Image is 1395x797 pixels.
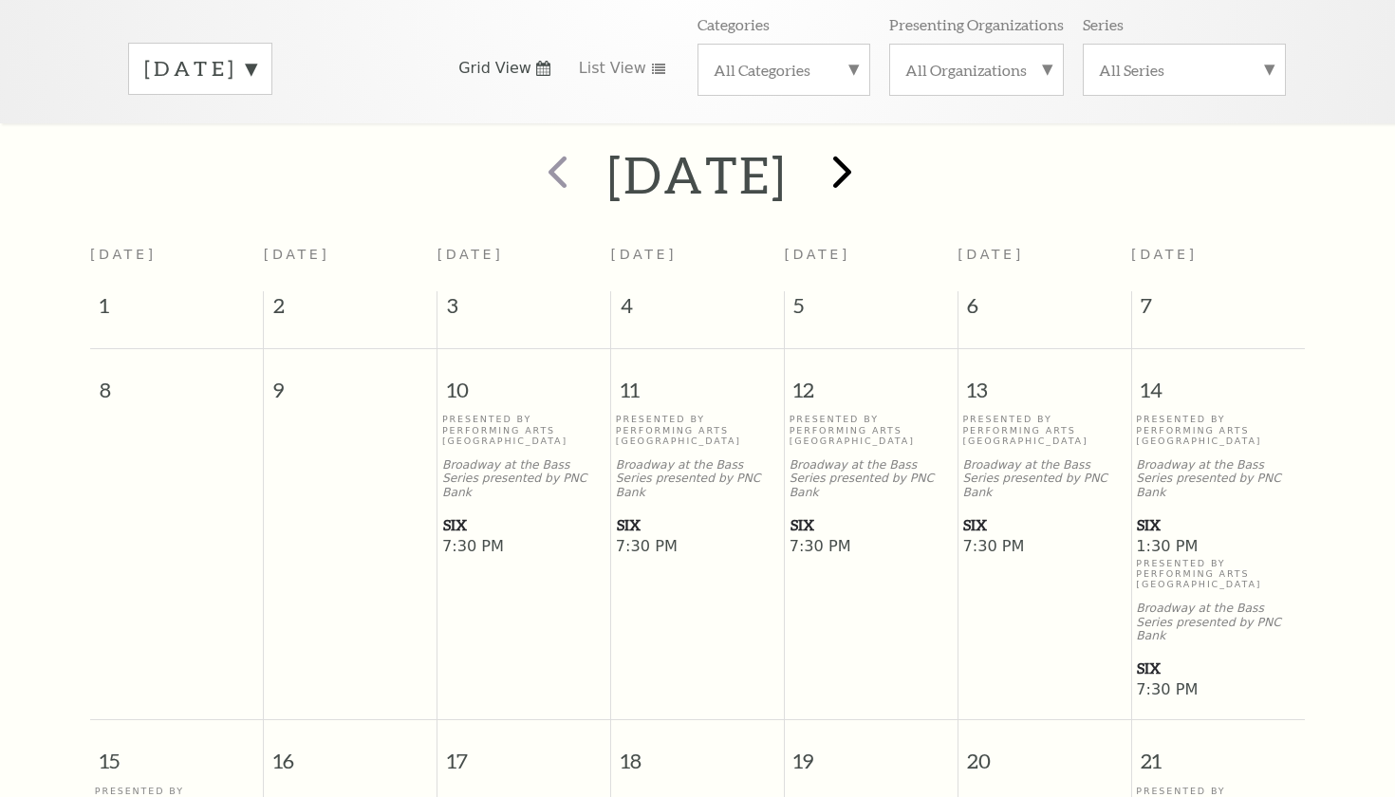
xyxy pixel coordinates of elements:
button: next [806,141,875,209]
span: 7:30 PM [616,537,779,558]
span: 18 [611,720,784,786]
p: Broadway at the Bass Series presented by PNC Bank [616,458,779,500]
span: List View [579,58,646,79]
label: All Series [1099,60,1270,80]
span: 5 [785,291,958,329]
span: 1 [90,291,263,329]
span: 4 [611,291,784,329]
p: Presented By Performing Arts [GEOGRAPHIC_DATA] [616,414,779,446]
p: Broadway at the Bass Series presented by PNC Bank [1136,602,1300,643]
p: Broadway at the Bass Series presented by PNC Bank [1136,458,1300,500]
span: [DATE] [90,247,157,262]
span: 16 [264,720,437,786]
span: [DATE] [437,247,504,262]
span: 15 [90,720,263,786]
p: Presenting Organizations [889,14,1064,34]
button: prev [520,141,589,209]
span: SIX [617,513,778,537]
p: Broadway at the Bass Series presented by PNC Bank [962,458,1125,500]
p: Series [1083,14,1124,34]
label: [DATE] [144,54,256,83]
span: 7 [1132,291,1305,329]
span: SIX [963,513,1125,537]
span: 8 [90,349,263,415]
h2: [DATE] [607,144,787,205]
span: 13 [958,349,1131,415]
p: Categories [697,14,770,34]
span: 12 [785,349,958,415]
p: Broadway at the Bass Series presented by PNC Bank [790,458,953,500]
span: SIX [790,513,952,537]
p: Presented By Performing Arts [GEOGRAPHIC_DATA] [790,414,953,446]
label: All Organizations [905,60,1048,80]
span: SIX [1137,513,1299,537]
p: Presented By Performing Arts [GEOGRAPHIC_DATA] [1136,558,1300,590]
span: 21 [1132,720,1305,786]
span: 10 [437,349,610,415]
span: SIX [443,513,604,537]
span: 14 [1132,349,1305,415]
span: [DATE] [958,247,1024,262]
span: 7:30 PM [1136,680,1300,701]
span: 9 [264,349,437,415]
label: All Categories [714,60,854,80]
span: 2 [264,291,437,329]
span: 20 [958,720,1131,786]
p: Presented By Performing Arts [GEOGRAPHIC_DATA] [442,414,605,446]
span: 3 [437,291,610,329]
span: [DATE] [611,247,678,262]
span: [DATE] [1131,247,1198,262]
span: Grid View [458,58,531,79]
span: SIX [1137,657,1299,680]
p: Presented By Performing Arts [GEOGRAPHIC_DATA] [962,414,1125,446]
span: 7:30 PM [962,537,1125,558]
span: [DATE] [784,247,850,262]
span: 17 [437,720,610,786]
span: 7:30 PM [442,537,605,558]
span: 1:30 PM [1136,537,1300,558]
span: 6 [958,291,1131,329]
span: 11 [611,349,784,415]
p: Broadway at the Bass Series presented by PNC Bank [442,458,605,500]
span: 19 [785,720,958,786]
p: Presented By Performing Arts [GEOGRAPHIC_DATA] [1136,414,1300,446]
span: [DATE] [264,247,330,262]
span: 7:30 PM [790,537,953,558]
